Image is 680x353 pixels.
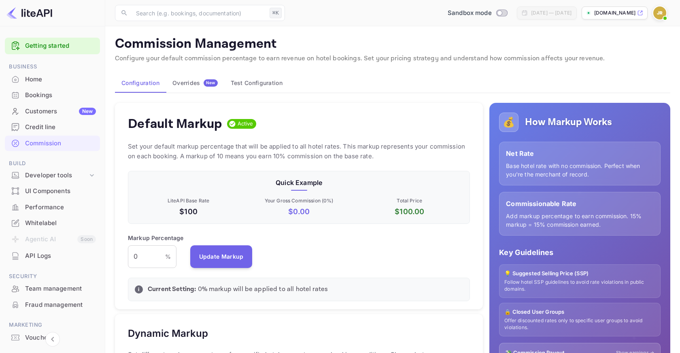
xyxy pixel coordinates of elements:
[128,234,184,242] p: Markup Percentage
[25,41,96,51] a: Getting started
[25,171,88,180] div: Developer tools
[499,247,661,258] p: Key Guidelines
[135,206,242,217] p: $100
[5,215,100,230] a: Whitelabel
[5,136,100,151] a: Commission
[448,9,492,18] span: Sandbox mode
[25,333,96,342] div: Vouchers
[5,215,100,231] div: Whitelabel
[25,203,96,212] div: Performance
[138,286,139,293] p: i
[5,281,100,296] a: Team management
[5,200,100,215] a: Performance
[148,285,196,293] strong: Current Setting:
[234,120,257,128] span: Active
[115,36,670,52] p: Commission Management
[5,330,100,345] a: Vouchers
[131,5,266,21] input: Search (e.g. bookings, documentation)
[270,8,282,18] div: ⌘K
[506,199,654,208] p: Commissionable Rate
[503,115,515,130] p: 💰
[5,87,100,103] div: Bookings
[190,245,253,268] button: Update Markup
[204,80,218,85] span: New
[25,91,96,100] div: Bookings
[25,75,96,84] div: Home
[506,162,654,179] p: Base hotel rate with no commission. Perfect when you're the merchant of record.
[25,139,96,148] div: Commission
[5,248,100,263] a: API Logs
[6,6,52,19] img: LiteAPI logo
[5,330,100,346] div: Vouchers
[5,119,100,135] div: Credit line
[135,178,463,187] p: Quick Example
[5,321,100,330] span: Marketing
[356,206,463,217] p: $ 100.00
[5,272,100,281] span: Security
[5,297,100,312] a: Fraud management
[172,79,218,87] div: Overrides
[5,183,100,199] div: UI Components
[5,168,100,183] div: Developer tools
[356,197,463,204] p: Total Price
[504,279,655,293] p: Follow hotel SSP guidelines to avoid rate violations in public domains.
[25,123,96,132] div: Credit line
[506,212,654,229] p: Add markup percentage to earn commission. 15% markup = 15% commission earned.
[5,62,100,71] span: Business
[25,107,96,116] div: Customers
[148,285,463,294] p: 0 % markup will be applied to all hotel rates
[245,197,353,204] p: Your Gross Commission ( 0 %)
[504,308,655,316] p: 🔒 Closed User Groups
[245,206,353,217] p: $ 0.00
[504,270,655,278] p: 💡 Suggested Selling Price (SSP)
[45,332,60,347] button: Collapse navigation
[5,38,100,54] div: Getting started
[224,73,289,93] button: Test Configuration
[5,183,100,198] a: UI Components
[25,300,96,310] div: Fraud management
[25,284,96,293] div: Team management
[444,9,510,18] div: Switch to Production mode
[5,159,100,168] span: Build
[79,108,96,115] div: New
[504,317,655,331] p: Offer discounted rates only to specific user groups to avoid violations.
[135,197,242,204] p: LiteAPI Base Rate
[128,327,208,340] h5: Dynamic Markup
[25,251,96,261] div: API Logs
[165,252,171,261] p: %
[115,54,670,64] p: Configure your default commission percentage to earn revenue on hotel bookings. Set your pricing ...
[5,104,100,119] a: CustomersNew
[5,72,100,87] a: Home
[115,73,166,93] button: Configuration
[25,219,96,228] div: Whitelabel
[128,116,222,132] h4: Default Markup
[5,119,100,134] a: Credit line
[128,142,470,161] p: Set your default markup percentage that will be applied to all hotel rates. This markup represent...
[5,281,100,297] div: Team management
[25,187,96,196] div: UI Components
[5,297,100,313] div: Fraud management
[128,245,165,268] input: 0
[5,248,100,264] div: API Logs
[5,87,100,102] a: Bookings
